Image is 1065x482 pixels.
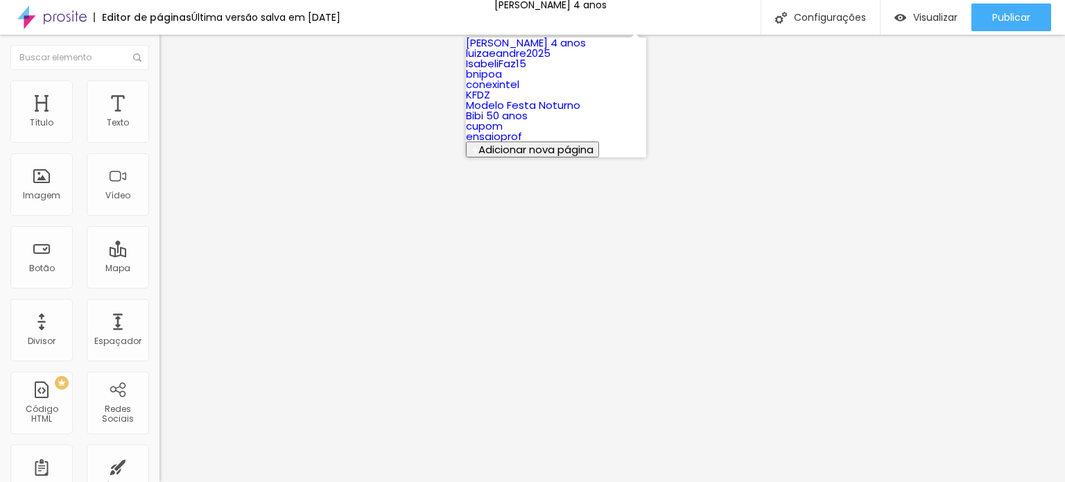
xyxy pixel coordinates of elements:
[94,336,141,346] div: Espaçador
[466,35,586,50] a: [PERSON_NAME] 4 anos
[466,87,490,102] a: KFDZ
[94,12,191,22] div: Editor de páginas
[23,191,60,200] div: Imagem
[466,67,502,81] a: bnipoa
[894,12,906,24] img: view-1.svg
[30,118,53,128] div: Título
[10,45,149,70] input: Buscar elemento
[191,12,340,22] div: Última versão salva em [DATE]
[105,264,130,273] div: Mapa
[105,191,130,200] div: Vídeo
[466,129,522,144] a: ensaioprof
[133,53,141,62] img: Icone
[466,98,580,112] a: Modelo Festa Noturno
[29,264,55,273] div: Botão
[14,404,69,424] div: Código HTML
[775,12,787,24] img: Icone
[881,3,971,31] button: Visualizar
[478,142,594,157] span: Adicionar nova página
[913,12,958,23] span: Visualizar
[466,119,503,133] a: cupom
[971,3,1051,31] button: Publicar
[90,404,145,424] div: Redes Sociais
[466,46,551,60] a: luizaeandre2025
[466,77,519,92] a: conexintel
[992,12,1030,23] span: Publicar
[466,141,599,157] button: Adicionar nova página
[466,108,528,123] a: Bibi 50 anos
[466,56,526,71] a: IsabeliFaz15
[28,336,55,346] div: Divisor
[107,118,129,128] div: Texto
[159,35,1065,482] iframe: Editor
